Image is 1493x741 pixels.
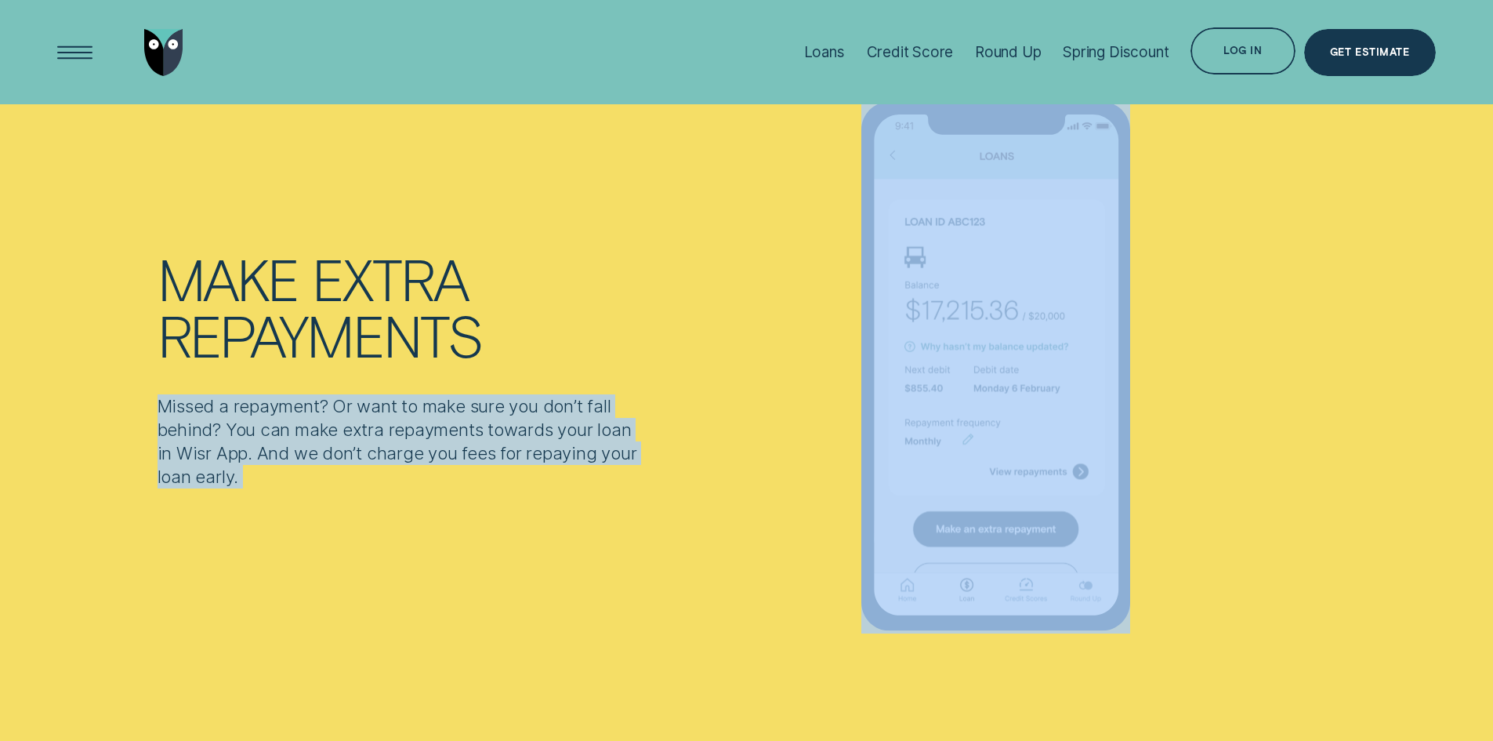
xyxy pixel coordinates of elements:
[1063,43,1169,61] div: Spring Discount
[861,101,1130,631] img: MAKE EXTRA REPAYMENTS
[52,29,99,76] button: Open Menu
[1304,29,1436,76] a: Get Estimate
[158,394,639,489] p: Missed a repayment? Or want to make sure you don’t fall behind? You can make extra repayments tow...
[975,43,1042,61] div: Round Up
[804,43,845,61] div: Loans
[1190,27,1295,74] button: Log in
[144,29,183,76] img: Wisr
[158,251,639,362] h2: MAKE EXTRA REPAYMENTS
[867,43,954,61] div: Credit Score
